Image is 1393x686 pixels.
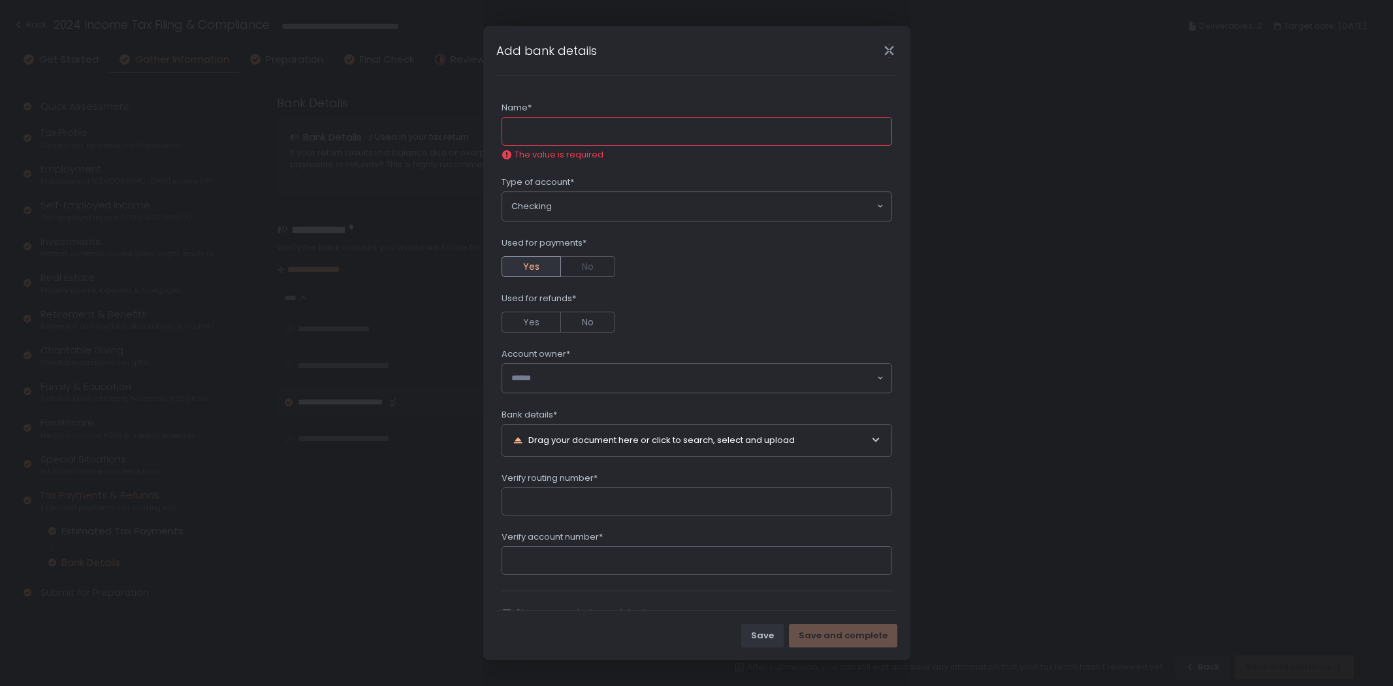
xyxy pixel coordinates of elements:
span: Used for payments* [502,237,586,249]
span: Share any context or updates here [516,607,664,619]
button: Save [741,624,784,647]
span: Type of account* [502,176,574,188]
input: Search for option [511,372,876,385]
input: Search for option [552,200,876,213]
button: No [561,256,615,277]
div: Search for option [502,364,891,393]
span: Account owner* [502,348,570,360]
div: Close [869,43,910,58]
h1: Add bank details [496,42,597,59]
span: Verify routing number* [502,472,598,484]
div: Search for option [502,192,891,221]
button: No [560,312,615,333]
span: The value is required [515,149,603,161]
div: Save [751,630,774,642]
span: Checking [511,200,552,213]
span: Bank details* [502,409,557,421]
button: Yes [502,312,560,333]
button: Yes [502,256,561,277]
span: Used for refunds* [502,293,576,304]
span: Name* [502,102,532,114]
span: Verify account number* [502,531,603,543]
